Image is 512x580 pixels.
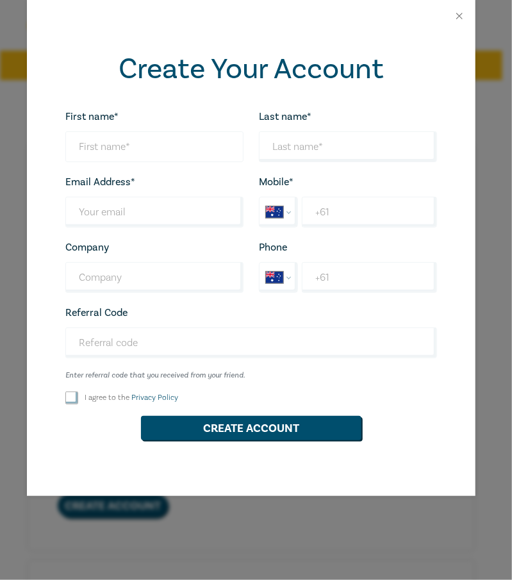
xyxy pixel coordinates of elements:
input: Last name* [259,131,437,162]
button: Create Account [141,416,361,440]
input: Company [65,262,244,293]
input: Your email [65,197,244,228]
label: Mobile* [259,176,293,188]
input: Referral code [65,327,437,358]
h2: Create Your Account [65,53,437,86]
label: Last name* [259,111,311,122]
input: First name* [65,131,244,162]
label: First name* [65,111,119,122]
small: Enter referral code that you received from your friend. [65,371,437,380]
input: Enter Mobile number [302,197,437,228]
input: Enter phone number [302,262,437,293]
label: Phone [259,242,287,253]
a: Privacy Policy [131,393,178,402]
label: Referral Code [65,307,128,319]
label: Company [65,242,109,253]
label: I agree to the [85,392,178,403]
label: Email Address* [65,176,135,188]
button: Close [454,10,465,22]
